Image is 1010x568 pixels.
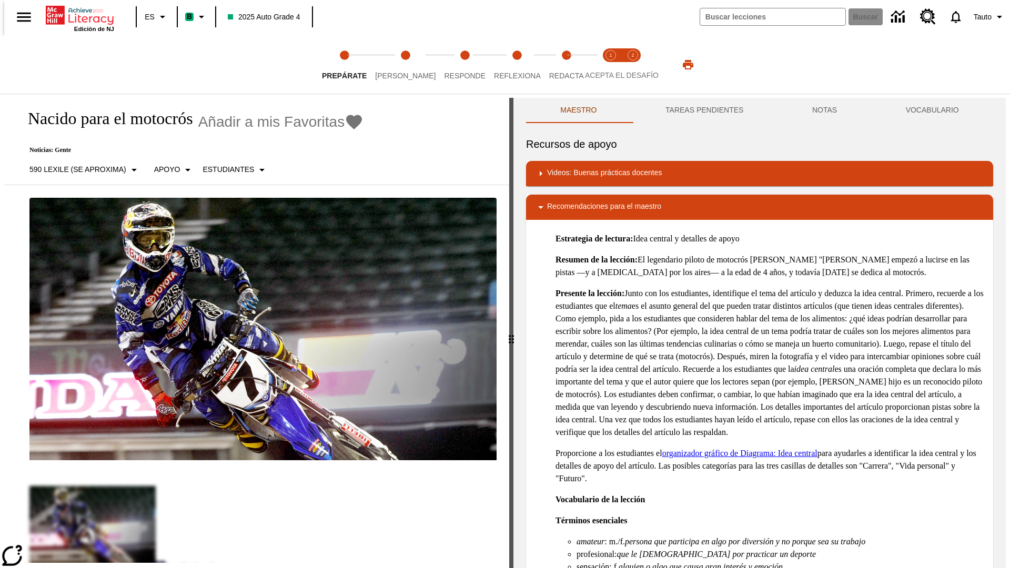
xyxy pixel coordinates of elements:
strong: Vocabulario de la lección [555,495,645,504]
button: Imprimir [671,55,705,74]
button: Perfil/Configuración [969,7,1010,26]
button: Acepta el desafío lee step 1 of 2 [595,36,626,94]
span: Prepárate [322,72,367,80]
span: 2025 Auto Grade 4 [228,12,300,23]
div: Portada [46,4,114,32]
a: organizador gráfico de Diagrama: Idea central [662,449,817,458]
em: que le [DEMOGRAPHIC_DATA] por practicar un deporte [617,550,816,559]
div: Videos: Buenas prácticas docentes [526,161,993,186]
input: Buscar campo [700,8,845,25]
strong: Estrategia de lectura: [555,234,633,243]
button: Lee step 2 of 5 [367,36,444,94]
button: Seleccione Lexile, 590 Lexile (Se aproxima) [25,160,145,179]
strong: Resumen de la lección: [555,255,638,264]
p: El legendario piloto de motocrós [PERSON_NAME] "[PERSON_NAME] empezó a lucirse en las pistas —y a... [555,253,985,279]
div: Recomendaciones para el maestro [526,195,993,220]
a: Centro de información [885,3,914,32]
button: VOCABULARIO [871,98,993,123]
button: TAREAS PENDIENTES [631,98,778,123]
strong: Presente la lección: [555,289,624,298]
p: Apoyo [154,164,180,175]
em: tema [615,301,632,310]
span: Edición de NJ [74,26,114,32]
button: Añadir a mis Favoritas - Nacido para el motocrós [198,113,364,131]
button: Tipo de apoyo, Apoyo [150,160,199,179]
span: B [187,10,192,23]
p: 590 Lexile (Se aproxima) [29,164,126,175]
button: Prepárate step 1 of 5 [314,36,375,94]
span: Redacta [549,72,584,80]
div: reading [4,98,509,563]
span: Reflexiona [494,72,541,80]
span: Responde [444,72,486,80]
h1: Nacido para el motocrós [17,109,193,128]
strong: Términos esenciales [555,516,627,525]
button: Abrir el menú lateral [8,2,39,33]
span: Añadir a mis Favoritas [198,114,345,130]
p: Videos: Buenas prácticas docentes [547,167,662,180]
p: Recomendaciones para el maestro [547,201,661,214]
button: Reflexiona step 4 of 5 [486,36,549,94]
p: Idea central y detalles de apoyo [555,232,985,245]
img: El corredor de motocrós James Stewart vuela por los aires en su motocicleta de montaña [29,198,497,461]
em: amateur [577,537,604,546]
button: Boost El color de la clase es verde menta. Cambiar el color de la clase. [181,7,212,26]
span: ACEPTA EL DESAFÍO [585,71,659,79]
em: persona que participa en algo por diversión y no porque sea su trabajo [625,537,865,546]
text: 1 [609,53,612,58]
text: 2 [631,53,634,58]
li: profesional: [577,548,985,561]
em: idea central [794,364,835,373]
button: Maestro [526,98,631,123]
p: Estudiantes [203,164,254,175]
div: activity [513,98,1006,568]
button: Seleccionar estudiante [198,160,272,179]
h6: Recursos de apoyo [526,136,993,153]
button: Acepta el desafío contesta step 2 of 2 [618,36,648,94]
span: [PERSON_NAME] [375,72,436,80]
li: : m./f. [577,535,985,548]
div: Instructional Panel Tabs [526,98,993,123]
p: Noticias: Gente [17,146,363,154]
button: Redacta step 5 of 5 [541,36,592,94]
p: Junto con los estudiantes, identifique el tema del artículo y deduzca la idea central. Primero, r... [555,287,985,439]
button: Lenguaje: ES, Selecciona un idioma [140,7,174,26]
div: Pulsa la tecla de intro o la barra espaciadora y luego presiona las flechas de derecha e izquierd... [509,98,513,568]
p: Proporcione a los estudiantes el para ayudarles a identificar la idea central y los detalles de a... [555,447,985,485]
a: Notificaciones [942,3,969,31]
span: ES [145,12,155,23]
span: Tauto [974,12,992,23]
button: NOTAS [778,98,872,123]
a: Centro de recursos, Se abrirá en una pestaña nueva. [914,3,942,31]
button: Responde step 3 of 5 [436,36,494,94]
